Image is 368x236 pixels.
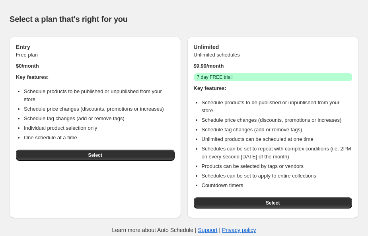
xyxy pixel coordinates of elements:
span: Select [88,152,102,158]
li: Schedule tag changes (add or remove tags) [24,115,175,123]
li: Unlimited products can be scheduled at one time [202,135,352,143]
li: Schedule products to be published or unpublished from your store [24,88,175,103]
button: Select [194,197,352,209]
li: Schedule price changes (discounts, promotions or increases) [202,116,352,124]
li: Schedule tag changes (add or remove tags) [202,126,352,134]
p: $ 9.99 /month [194,62,352,70]
span: 7 day FREE trial! [197,74,233,80]
p: Learn more about Auto Schedule | | [112,226,256,234]
a: Support [198,227,218,233]
li: Schedules can be set to repeat with complex conditions (i.e. 2PM on every second [DATE] of the mo... [202,145,352,161]
h4: Key features: [194,84,352,92]
li: Schedule price changes (discounts, promotions or increases) [24,105,175,113]
h1: Select a plan that's right for you [10,14,358,24]
h3: Unlimited [194,43,352,51]
p: Unlimited schedules [194,51,352,59]
h4: Key features: [16,73,175,81]
button: Select [16,150,175,161]
a: Privacy policy [222,227,256,233]
h3: Entry [16,43,175,51]
p: Free plan [16,51,175,59]
li: One schedule at a time [24,134,175,142]
li: Products can be selected by tags or vendors [202,162,352,170]
li: Countdown timers [202,181,352,189]
li: Individual product selection only [24,124,175,132]
li: Schedule products to be published or unpublished from your store [202,99,352,115]
span: Select [266,200,280,206]
p: $ 0 /month [16,62,175,70]
li: Schedules can be set to apply to entire collections [202,172,352,180]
